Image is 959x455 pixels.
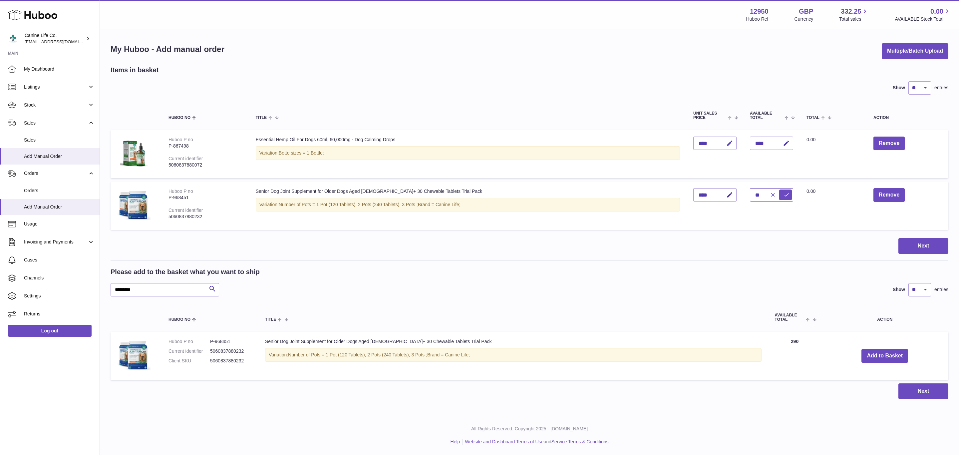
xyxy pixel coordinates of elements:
span: Total [806,116,819,120]
div: Current identifier [168,208,203,213]
span: Settings [24,293,95,299]
span: Usage [24,221,95,227]
h2: Items in basket [111,66,159,75]
button: Next [898,383,948,399]
label: Show [893,85,905,91]
li: and [463,439,608,445]
span: 0.00 [806,189,815,194]
span: Brand = Canine Life; [418,202,461,207]
h2: Please add to the basket what you want to ship [111,267,260,276]
span: AVAILABLE Total [775,313,804,322]
div: P-867498 [168,143,242,149]
img: Senior Dog Joint Supplement for Older Dogs Aged 8+ 30 Chewable Tablets Trial Pack [117,188,151,222]
span: Cases [24,257,95,263]
div: Action [873,116,942,120]
a: 332.25 Total sales [839,7,869,22]
span: entries [934,85,948,91]
div: P-968451 [168,195,242,201]
strong: GBP [799,7,813,16]
a: Log out [8,325,92,337]
span: Number of Pots = 1 Pot (120 Tablets), 2 Pots (240 Tablets), 3 Pots ; [288,352,427,357]
div: 5060837880072 [168,162,242,168]
span: Unit Sales Price [693,111,726,120]
span: Total sales [839,16,869,22]
dd: 5060837880232 [210,348,252,354]
span: Add Manual Order [24,204,95,210]
span: 0.00 [930,7,943,16]
div: 5060837880232 [168,214,242,220]
img: Essential Hemp Oil For Dogs 60ml, 60,000mg - Dog Calming Drops [117,137,151,170]
dt: Huboo P no [168,338,210,345]
td: Essential Hemp Oil For Dogs 60ml, 60,000mg - Dog Calming Drops [249,130,687,178]
span: Orders [24,170,88,177]
span: Orders [24,188,95,194]
span: Sales [24,137,95,143]
button: Remove [873,137,905,150]
span: AVAILABLE Total [750,111,783,120]
span: Sales [24,120,88,126]
span: Add Manual Order [24,153,95,160]
dt: Current identifier [168,348,210,354]
img: internalAdmin-12950@internal.huboo.com [8,34,18,44]
div: Current identifier [168,156,203,161]
button: Next [898,238,948,254]
div: Variation: [256,146,680,160]
label: Show [893,286,905,293]
strong: 12950 [750,7,769,16]
dd: 5060837880232 [210,358,252,364]
th: Action [821,306,948,328]
div: Huboo P no [168,189,193,194]
span: AVAILABLE Stock Total [895,16,951,22]
span: [EMAIL_ADDRESS][DOMAIN_NAME] [25,39,98,44]
span: Brand = Canine Life; [427,352,470,357]
button: Remove [873,188,905,202]
span: Huboo no [168,116,190,120]
a: Website and Dashboard Terms of Use [465,439,543,444]
span: Title [256,116,267,120]
button: Add to Basket [861,349,908,363]
a: Service Terms & Conditions [551,439,609,444]
dt: Client SKU [168,358,210,364]
span: Invoicing and Payments [24,239,88,245]
div: Canine Life Co. [25,32,85,45]
h1: My Huboo - Add manual order [111,44,224,55]
span: Botte sizes = 1 Bottle; [279,150,324,156]
td: 290 [768,332,821,380]
span: entries [934,286,948,293]
span: 332.25 [841,7,861,16]
td: Senior Dog Joint Supplement for Older Dogs Aged [DEMOGRAPHIC_DATA]+ 30 Chewable Tablets Trial Pack [249,182,687,230]
span: Channels [24,275,95,281]
span: 0.00 [806,137,815,142]
span: Title [265,317,276,322]
div: Variation: [256,198,680,212]
div: Currency [795,16,813,22]
td: Senior Dog Joint Supplement for Older Dogs Aged [DEMOGRAPHIC_DATA]+ 30 Chewable Tablets Trial Pack [258,332,768,380]
div: Huboo P no [168,137,193,142]
span: Number of Pots = 1 Pot (120 Tablets), 2 Pots (240 Tablets), 3 Pots ; [279,202,418,207]
img: Senior Dog Joint Supplement for Older Dogs Aged 8+ 30 Chewable Tablets Trial Pack [117,338,151,372]
span: Listings [24,84,88,90]
span: Returns [24,311,95,317]
a: Help [451,439,460,444]
div: Variation: [265,348,762,362]
span: Huboo no [168,317,190,322]
button: Multiple/Batch Upload [882,43,948,59]
span: My Dashboard [24,66,95,72]
a: 0.00 AVAILABLE Stock Total [895,7,951,22]
span: Stock [24,102,88,108]
p: All Rights Reserved. Copyright 2025 - [DOMAIN_NAME] [105,426,954,432]
div: Huboo Ref [746,16,769,22]
dd: P-968451 [210,338,252,345]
